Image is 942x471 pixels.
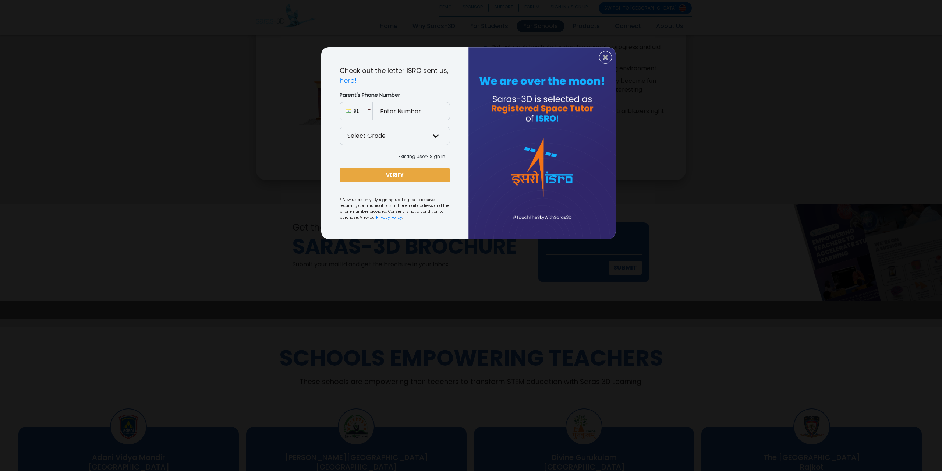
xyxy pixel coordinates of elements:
p: Check out the letter ISRO sent us, [340,66,450,85]
a: here! [340,76,357,85]
small: * New users only. By signing up, I agree to receive recurring communications at the email address... [340,197,450,221]
button: VERIFY [340,168,450,182]
button: Existing user? Sign in [394,151,450,162]
span: × [602,53,609,62]
input: Enter Number [373,102,450,120]
a: Privacy Policy [376,215,402,220]
label: Parent's Phone Number [340,91,450,99]
span: 91 [354,108,367,115]
button: Close [599,51,612,64]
